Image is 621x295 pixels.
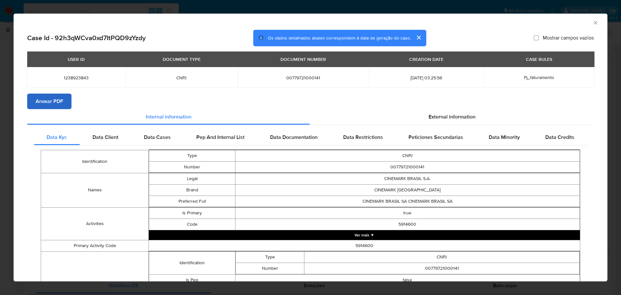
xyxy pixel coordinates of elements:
[235,161,580,173] td: 00779721000141
[149,196,235,207] td: Preferred Full
[41,240,149,251] td: Primary Activity Code
[304,263,580,274] td: 00779721000141
[149,251,235,274] td: Identification
[41,150,149,173] td: Identification
[377,75,476,81] span: [DATE] 03:25:56
[27,109,594,125] div: Detailed info
[146,113,191,120] span: Internal information
[149,230,580,240] button: Expand array
[411,30,426,45] button: cerrar
[277,54,330,65] div: DOCUMENT NUMBER
[149,161,235,173] td: Number
[235,251,304,263] td: Type
[14,14,607,281] div: closure-recommendation-modal
[235,263,304,274] td: Number
[405,54,447,65] div: CREATION DATE
[245,75,361,81] span: 00779721000141
[149,219,235,230] td: Code
[343,133,383,141] span: Data Restrictions
[64,54,89,65] div: USER ID
[35,75,118,81] span: 1238923843
[534,35,539,40] input: Mostrar campos vazios
[27,34,146,42] h2: Case Id - 92h3qWCva0xd7ItPQD9zYzdy
[524,74,554,81] span: Pj_faturamento
[235,173,580,184] td: CINEMARK BRASIL S.A.
[235,207,580,219] td: true
[235,274,580,286] td: false
[592,19,598,25] button: Fechar a janela
[149,240,580,251] td: 5914600
[149,184,235,196] td: Brand
[41,207,149,240] td: Activities
[149,274,235,286] td: Is Pep
[235,196,580,207] td: CINEMARK BRASIL SA CINEMARK BRASIL SA
[489,133,520,141] span: Data Minority
[149,150,235,161] td: Type
[36,94,63,108] span: Anexar PDF
[27,94,71,109] button: Anexar PDF
[270,133,318,141] span: Data Documentation
[545,133,574,141] span: Data Credits
[304,251,580,263] td: CNPJ
[93,133,118,141] span: Data Client
[429,113,475,120] span: External information
[159,54,204,65] div: DOCUMENT TYPE
[409,133,463,141] span: Peticiones Secundarias
[543,35,594,41] span: Mostrar campos vazios
[133,75,230,81] span: CNPJ
[235,219,580,230] td: 5914600
[235,150,580,161] td: CNPJ
[47,133,67,141] span: Data Kyc
[144,133,171,141] span: Data Cases
[522,54,556,65] div: CASE RULES
[196,133,245,141] span: Pep And Internal List
[41,173,149,207] td: Names
[149,207,235,219] td: Is Primary
[149,173,235,184] td: Legal
[235,184,580,196] td: CINEMARK [GEOGRAPHIC_DATA]
[34,130,587,145] div: Detailed internal info
[268,35,411,41] span: Os dados detalhados abaixo correspondem à data de geração do caso.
